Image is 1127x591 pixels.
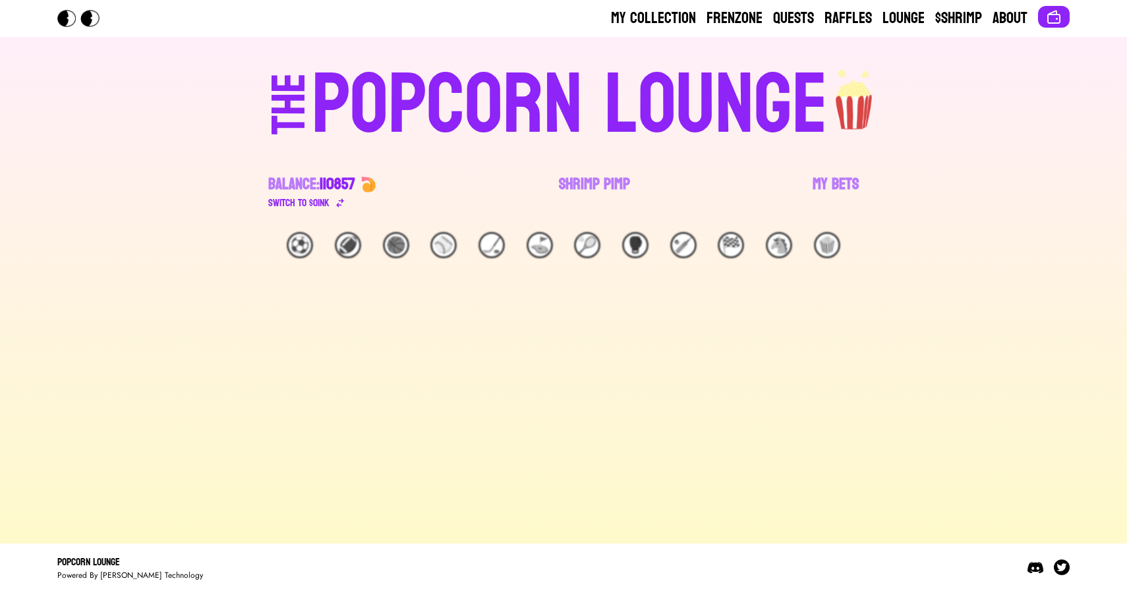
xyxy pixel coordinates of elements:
[478,232,505,258] div: 🏒
[574,232,600,258] div: 🎾
[813,174,859,211] a: My Bets
[287,232,313,258] div: ⚽️
[993,8,1027,29] a: About
[559,174,630,211] a: Shrimp Pimp
[622,232,649,258] div: 🥊
[335,232,361,258] div: 🏈
[158,58,969,148] a: THEPOPCORN LOUNGEpopcorn
[814,232,840,258] div: 🍿
[707,8,763,29] a: Frenzone
[670,232,697,258] div: 🏏
[882,8,925,29] a: Lounge
[1054,559,1070,575] img: Twitter
[828,58,882,132] img: popcorn
[266,73,313,161] div: THE
[935,8,982,29] a: $Shrimp
[718,232,744,258] div: 🏁
[611,8,696,29] a: My Collection
[430,232,457,258] div: ⚾️
[1027,559,1043,575] img: Discord
[268,195,330,211] div: Switch to $ OINK
[57,570,203,580] div: Powered By [PERSON_NAME] Technology
[766,232,792,258] div: 🐴
[1046,9,1062,25] img: Connect wallet
[57,554,203,570] div: Popcorn Lounge
[773,8,814,29] a: Quests
[268,174,355,195] div: Balance:
[383,232,409,258] div: 🏀
[57,10,110,27] img: Popcorn
[312,63,828,148] div: POPCORN LOUNGE
[824,8,872,29] a: Raffles
[320,170,355,198] span: 110857
[361,177,376,192] img: 🍤
[527,232,553,258] div: ⛳️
